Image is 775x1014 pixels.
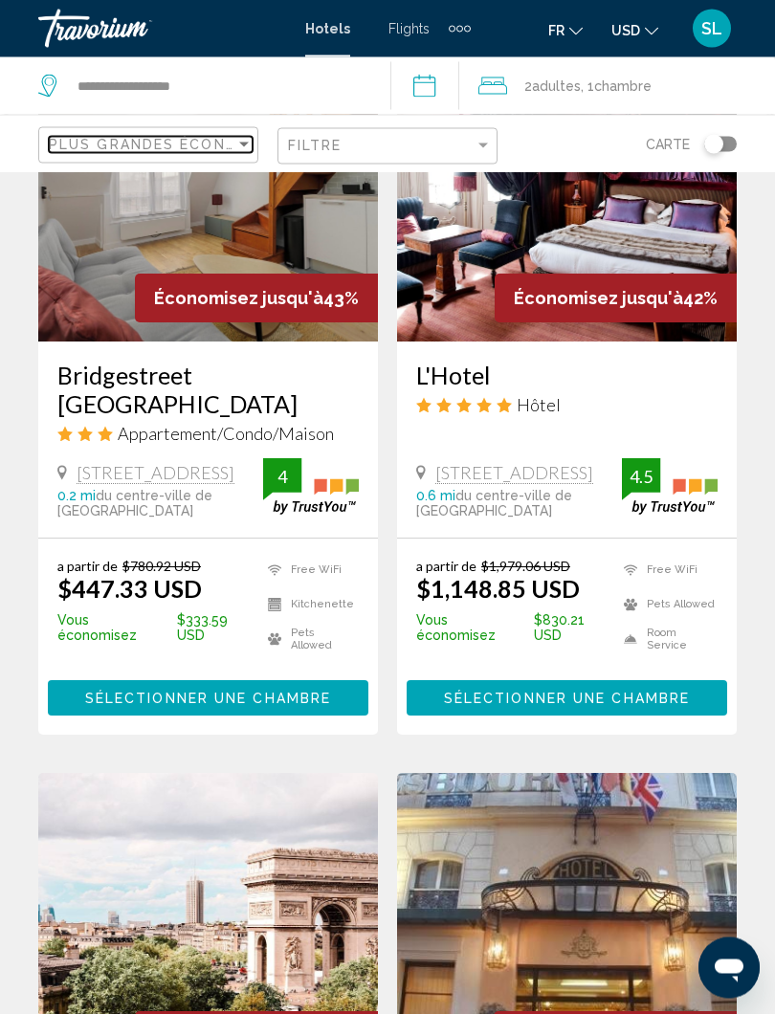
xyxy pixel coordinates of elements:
[416,489,455,504] span: 0.6 mi
[407,681,727,716] button: Sélectionner une chambre
[118,424,334,445] span: Appartement/Condo/Maison
[416,559,476,575] span: a partir de
[611,16,658,44] button: Change currency
[548,23,565,38] span: fr
[388,21,430,36] a: Flights
[514,289,683,309] span: Économisez jusqu'à
[416,395,718,416] div: 5 star Hotel
[38,36,378,342] img: Hotel image
[459,57,775,115] button: Travelers: 2 adults, 0 children
[646,131,690,158] span: Carte
[258,593,359,618] li: Kitchenette
[57,613,258,644] p: $333.59 USD
[263,459,359,516] img: trustyou-badge.svg
[416,489,572,519] span: du centre-ville de [GEOGRAPHIC_DATA]
[622,459,718,516] img: trustyou-badge.svg
[614,628,718,652] li: Room Service
[622,466,660,489] div: 4.5
[277,127,498,166] button: Filter
[390,57,459,115] button: Check-in date: Nov 9, 2025 Check-out date: Nov 11, 2025
[122,559,201,575] del: $780.92 USD
[57,489,96,504] span: 0.2 mi
[57,362,359,419] a: Bridgestreet [GEOGRAPHIC_DATA]
[57,575,202,604] ins: $447.33 USD
[48,686,368,707] a: Sélectionner une chambre
[416,613,614,644] p: $830.21 USD
[38,10,286,48] a: Travorium
[444,692,690,707] span: Sélectionner une chambre
[49,137,277,152] span: Plus grandes économies
[57,559,118,575] span: a partir de
[416,575,580,604] ins: $1,148.85 USD
[263,466,301,489] div: 4
[407,686,727,707] a: Sélectionner une chambre
[687,9,737,49] button: User Menu
[532,78,581,94] span: Adultes
[397,36,737,342] img: Hotel image
[57,613,172,644] span: Vous économisez
[305,21,350,36] a: Hotels
[698,937,760,999] iframe: Bouton de lancement de la fenêtre de messagerie
[57,424,359,445] div: 3 star Apartment
[258,559,359,584] li: Free WiFi
[524,73,581,99] span: 2
[49,138,253,154] mat-select: Sort by
[48,681,368,716] button: Sélectionner une chambre
[701,19,722,38] span: SL
[135,275,378,323] div: 43%
[57,489,212,519] span: du centre-ville de [GEOGRAPHIC_DATA]
[517,395,561,416] span: Hôtel
[614,593,718,618] li: Pets Allowed
[449,13,471,44] button: Extra navigation items
[548,16,583,44] button: Change language
[581,73,652,99] span: , 1
[481,559,570,575] del: $1,979.06 USD
[416,613,529,644] span: Vous économisez
[85,692,331,707] span: Sélectionner une chambre
[614,559,718,584] li: Free WiFi
[416,362,718,390] a: L'Hotel
[154,289,323,309] span: Économisez jusqu'à
[690,136,737,153] button: Toggle map
[611,23,640,38] span: USD
[495,275,737,323] div: 42%
[258,628,359,652] li: Pets Allowed
[594,78,652,94] span: Chambre
[288,138,343,153] span: Filtre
